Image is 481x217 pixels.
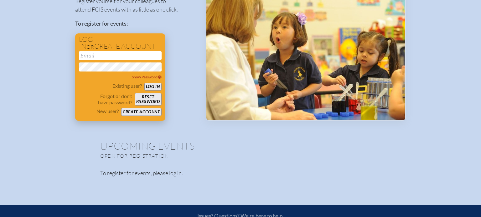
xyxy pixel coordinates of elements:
[100,153,266,159] p: Open for registration
[86,44,94,50] span: or
[79,93,132,106] p: Forgot or don’t have password?
[100,169,381,177] p: To register for events, please log in.
[96,108,119,114] p: New user?
[112,83,142,89] p: Existing user?
[100,141,381,151] h1: Upcoming Events
[75,19,196,28] p: To register for events:
[79,36,162,50] h1: Log in create account
[79,51,162,60] input: Email
[121,108,162,116] button: Create account
[135,93,162,106] button: Resetpassword
[144,83,162,91] button: Log in
[132,75,162,79] span: Show Password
